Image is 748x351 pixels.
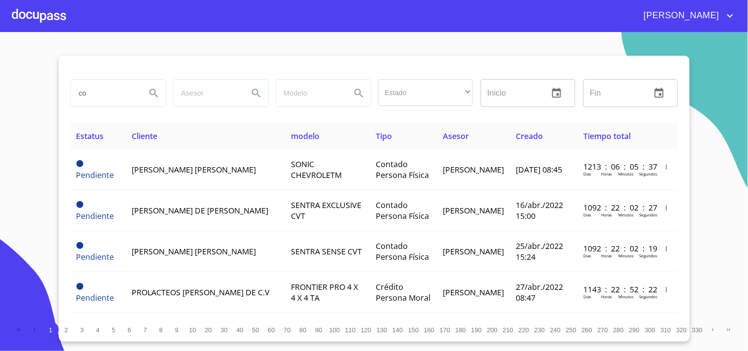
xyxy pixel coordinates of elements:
button: 10 [185,322,201,338]
p: Minutos [618,294,634,299]
button: 290 [627,322,642,338]
span: modelo [291,131,320,141]
p: Minutos [618,171,634,176]
span: Tiempo total [583,131,631,141]
p: Horas [601,294,612,299]
span: 180 [456,326,466,334]
span: 10 [189,326,196,334]
span: 170 [440,326,450,334]
span: [PERSON_NAME] [PERSON_NAME] [132,164,256,175]
button: 200 [485,322,500,338]
p: 1092 : 22 : 02 : 27 [583,202,650,213]
span: 2 [65,326,68,334]
button: 110 [343,322,358,338]
button: 120 [358,322,374,338]
input: search [174,80,241,106]
span: 160 [424,326,434,334]
span: 25/abr./2022 15:24 [516,241,563,262]
button: 2 [59,322,74,338]
span: SENTRA SENSE CVT [291,246,362,257]
p: Dias [583,212,591,217]
button: 270 [595,322,611,338]
button: 40 [232,322,248,338]
button: 300 [642,322,658,338]
span: 8 [159,326,163,334]
button: 80 [295,322,311,338]
input: search [71,80,138,106]
span: [PERSON_NAME] [637,8,724,24]
span: Pendiente [76,283,83,290]
span: [PERSON_NAME] [443,287,504,298]
span: Contado Persona Física [376,200,429,221]
span: 60 [268,326,275,334]
span: 120 [361,326,371,334]
button: 230 [532,322,548,338]
button: Search [347,81,371,105]
span: 9 [175,326,178,334]
p: Segundos [639,294,657,299]
button: 210 [500,322,516,338]
p: 1092 : 22 : 02 : 19 [583,243,650,254]
span: Tipo [376,131,392,141]
span: SONIC CHEVROLETM [291,159,342,180]
span: 330 [692,326,703,334]
button: Search [142,81,166,105]
p: 1213 : 06 : 05 : 37 [583,161,650,172]
span: 150 [408,326,419,334]
span: PROLACTEOS [PERSON_NAME] DE C.V [132,287,270,298]
button: account of current user [637,8,736,24]
span: Contado Persona Física [376,159,429,180]
p: Dias [583,253,591,258]
span: FRONTIER PRO 4 X 4 X 4 TA [291,281,358,303]
span: [PERSON_NAME] DE [PERSON_NAME] [132,205,268,216]
p: Dias [583,294,591,299]
button: 5 [106,322,122,338]
span: Crédito Persona Moral [376,281,430,303]
span: 27/abr./2022 08:47 [516,281,563,303]
span: 230 [534,326,545,334]
span: SENTRA EXCLUSIVE CVT [291,200,361,221]
span: 200 [487,326,498,334]
span: 290 [629,326,640,334]
span: Pendiente [76,251,114,262]
span: [PERSON_NAME] [443,164,504,175]
span: Pendiente [76,242,83,249]
span: 80 [299,326,306,334]
span: 190 [471,326,482,334]
button: 130 [374,322,390,338]
p: Horas [601,212,612,217]
button: 20 [201,322,216,338]
span: Pendiente [76,160,83,167]
button: 190 [469,322,485,338]
button: 280 [611,322,627,338]
span: Pendiente [76,201,83,208]
span: Contado Persona Física [376,241,429,262]
span: 310 [661,326,671,334]
button: 1 [43,322,59,338]
span: Pendiente [76,211,114,221]
p: Segundos [639,212,657,217]
button: 3 [74,322,90,338]
button: 8 [153,322,169,338]
span: 90 [315,326,322,334]
button: 6 [122,322,138,338]
button: 320 [674,322,690,338]
span: 5 [112,326,115,334]
button: 160 [422,322,437,338]
span: 30 [220,326,227,334]
button: 50 [248,322,264,338]
button: 70 [280,322,295,338]
span: 280 [613,326,624,334]
span: 320 [677,326,687,334]
span: 240 [550,326,561,334]
button: 220 [516,322,532,338]
span: 20 [205,326,212,334]
button: 30 [216,322,232,338]
span: [PERSON_NAME] [443,205,504,216]
span: Cliente [132,131,157,141]
button: 150 [406,322,422,338]
button: 250 [564,322,579,338]
span: 300 [645,326,655,334]
button: 60 [264,322,280,338]
button: 170 [437,322,453,338]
